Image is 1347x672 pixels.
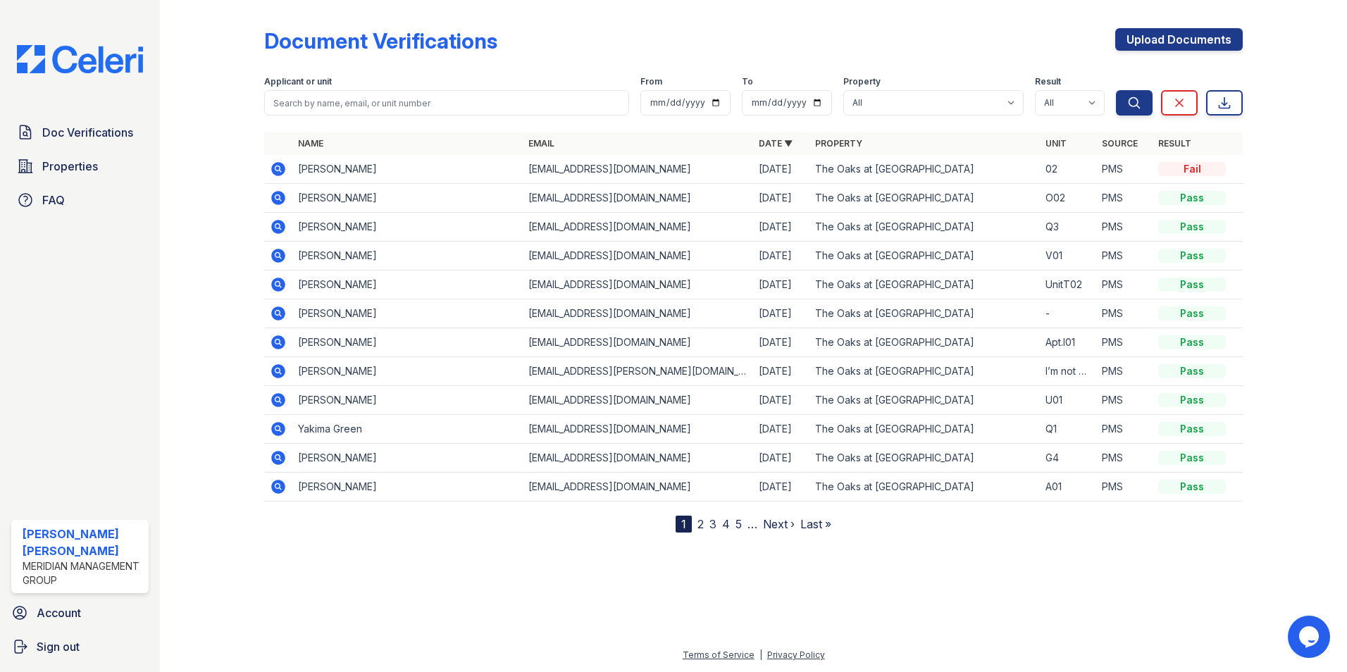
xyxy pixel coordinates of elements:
[753,386,809,415] td: [DATE]
[1158,364,1226,378] div: Pass
[11,118,149,147] a: Doc Verifications
[1158,480,1226,494] div: Pass
[292,270,523,299] td: [PERSON_NAME]
[292,357,523,386] td: [PERSON_NAME]
[809,473,1040,502] td: The Oaks at [GEOGRAPHIC_DATA]
[767,649,825,660] a: Privacy Policy
[753,242,809,270] td: [DATE]
[1158,191,1226,205] div: Pass
[1288,616,1333,658] iframe: chat widget
[753,213,809,242] td: [DATE]
[1158,451,1226,465] div: Pass
[800,517,831,531] a: Last »
[6,633,154,661] a: Sign out
[11,186,149,214] a: FAQ
[759,649,762,660] div: |
[1040,473,1096,502] td: A01
[523,386,753,415] td: [EMAIL_ADDRESS][DOMAIN_NAME]
[42,124,133,141] span: Doc Verifications
[809,155,1040,184] td: The Oaks at [GEOGRAPHIC_DATA]
[292,473,523,502] td: [PERSON_NAME]
[523,242,753,270] td: [EMAIL_ADDRESS][DOMAIN_NAME]
[815,138,862,149] a: Property
[1096,299,1153,328] td: PMS
[528,138,554,149] a: Email
[697,517,704,531] a: 2
[753,473,809,502] td: [DATE]
[523,328,753,357] td: [EMAIL_ADDRESS][DOMAIN_NAME]
[264,28,497,54] div: Document Verifications
[1158,422,1226,436] div: Pass
[523,473,753,502] td: [EMAIL_ADDRESS][DOMAIN_NAME]
[759,138,793,149] a: Date ▼
[1096,357,1153,386] td: PMS
[1096,473,1153,502] td: PMS
[523,444,753,473] td: [EMAIL_ADDRESS][DOMAIN_NAME]
[523,357,753,386] td: [EMAIL_ADDRESS][PERSON_NAME][DOMAIN_NAME]
[676,516,692,533] div: 1
[1158,335,1226,349] div: Pass
[1096,213,1153,242] td: PMS
[1040,328,1096,357] td: Apt.I01
[37,604,81,621] span: Account
[1045,138,1067,149] a: Unit
[42,158,98,175] span: Properties
[1158,278,1226,292] div: Pass
[1158,249,1226,263] div: Pass
[523,155,753,184] td: [EMAIL_ADDRESS][DOMAIN_NAME]
[1040,299,1096,328] td: -
[523,415,753,444] td: [EMAIL_ADDRESS][DOMAIN_NAME]
[1096,415,1153,444] td: PMS
[1040,184,1096,213] td: O02
[640,76,662,87] label: From
[1040,270,1096,299] td: UnitT02
[753,184,809,213] td: [DATE]
[37,638,80,655] span: Sign out
[292,184,523,213] td: [PERSON_NAME]
[809,299,1040,328] td: The Oaks at [GEOGRAPHIC_DATA]
[753,328,809,357] td: [DATE]
[11,152,149,180] a: Properties
[292,415,523,444] td: Yakima Green
[1096,444,1153,473] td: PMS
[1096,328,1153,357] td: PMS
[523,213,753,242] td: [EMAIL_ADDRESS][DOMAIN_NAME]
[763,517,795,531] a: Next ›
[292,328,523,357] td: [PERSON_NAME]
[1040,155,1096,184] td: 02
[809,184,1040,213] td: The Oaks at [GEOGRAPHIC_DATA]
[753,357,809,386] td: [DATE]
[753,299,809,328] td: [DATE]
[1040,415,1096,444] td: Q1
[809,270,1040,299] td: The Oaks at [GEOGRAPHIC_DATA]
[722,517,730,531] a: 4
[709,517,716,531] a: 3
[292,242,523,270] td: [PERSON_NAME]
[292,444,523,473] td: [PERSON_NAME]
[809,357,1040,386] td: The Oaks at [GEOGRAPHIC_DATA]
[753,444,809,473] td: [DATE]
[1040,242,1096,270] td: V01
[264,90,629,116] input: Search by name, email, or unit number
[1158,162,1226,176] div: Fail
[42,192,65,209] span: FAQ
[1115,28,1243,51] a: Upload Documents
[6,599,154,627] a: Account
[1040,357,1096,386] td: I’m not sure
[1040,213,1096,242] td: Q3
[23,525,143,559] div: [PERSON_NAME] [PERSON_NAME]
[292,213,523,242] td: [PERSON_NAME]
[23,559,143,587] div: Meridian Management Group
[742,76,753,87] label: To
[523,299,753,328] td: [EMAIL_ADDRESS][DOMAIN_NAME]
[523,270,753,299] td: [EMAIL_ADDRESS][DOMAIN_NAME]
[1158,138,1191,149] a: Result
[753,270,809,299] td: [DATE]
[1102,138,1138,149] a: Source
[292,299,523,328] td: [PERSON_NAME]
[809,213,1040,242] td: The Oaks at [GEOGRAPHIC_DATA]
[1096,270,1153,299] td: PMS
[264,76,332,87] label: Applicant or unit
[6,45,154,73] img: CE_Logo_Blue-a8612792a0a2168367f1c8372b55b34899dd931a85d93a1a3d3e32e68fde9ad4.png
